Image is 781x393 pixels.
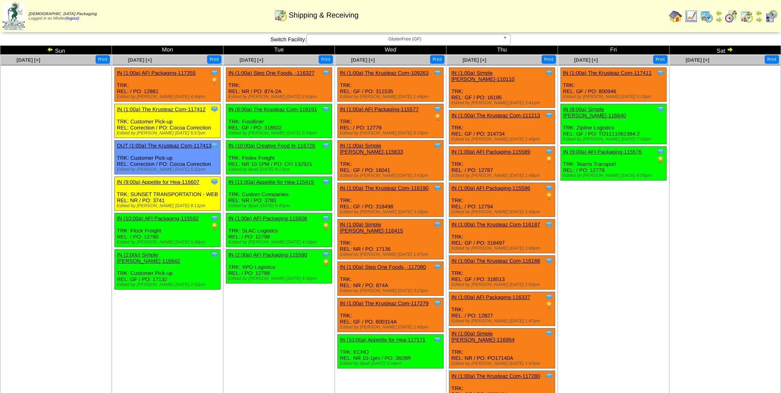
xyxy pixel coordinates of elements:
a: IN (1:00a) The Krusteaz Com-116188 [451,258,540,264]
div: TRK: REL: / PO: 12794 [449,183,555,217]
td: Sun [0,46,112,55]
div: TRK: REL: NR / PO: 874-2A [226,68,332,102]
div: Edited by [PERSON_NAME] [DATE] 1:45pm [451,137,555,142]
a: [DATE] [+] [16,57,40,63]
div: TRK: REL: NR / PO: 874A [338,262,444,296]
td: Fri [558,46,669,55]
div: TRK: REL: GF / PO: 318498 [338,183,444,217]
a: IN (9:00a) Appetite for Hea-116607 [117,179,199,185]
img: calendarinout.gif [740,10,753,23]
div: Edited by [PERSON_NAME] [DATE] 5:33pm [563,94,666,99]
img: Tooltip [322,250,330,259]
a: IN (1:00a) The Krusteaz Com-116190 [340,185,428,191]
img: PO [656,156,665,164]
div: TRK: REL: GF / PO: 800946 [561,68,667,102]
img: calendarblend.gif [725,10,738,23]
a: IN (1:00p) AFI Packaging-115606 [228,215,307,221]
a: IN (1:00a) AFI Packaging-115596 [451,185,530,191]
div: TRK: SLAC Logistics REL: / PO: 12798 [226,213,332,247]
a: IN (8:00a) Simple [PERSON_NAME]-116640 [563,106,626,118]
div: Edited by [PERSON_NAME] [DATE] 1:48pm [451,173,555,178]
button: Print [653,55,667,64]
div: Edited by [PERSON_NAME] [DATE] 1:46pm [451,246,555,251]
a: IN (9:00a) AFI Packaging-115576 [563,149,642,155]
img: arrowright.gif [756,16,762,23]
div: Edited by Bpali [DATE] 5:04pm [340,361,443,366]
div: Edited by [PERSON_NAME] [DATE] 6:10pm [340,131,443,136]
a: IN (1:00a) The Krusteaz Com-117411 [563,70,652,76]
div: Edited by [PERSON_NAME] [DATE] 8:11pm [117,203,220,208]
img: Tooltip [656,105,665,113]
span: [DATE] [+] [239,57,263,63]
img: Tooltip [545,220,553,228]
div: TRK: REL: / PO: 12787 [449,147,555,181]
img: arrowright.gif [716,16,722,23]
div: TRK: REL: GF / PO: 800314A [338,298,444,332]
div: Edited by [PERSON_NAME] [DATE] 4:30pm [228,276,332,281]
div: TRK: Foodliner REL: GF / PO: 318502 [226,104,332,138]
a: IN (1:00a) Simple [PERSON_NAME]-110110 [451,70,515,82]
div: TRK: REL: GF / PO: 318497 [449,219,555,253]
img: line_graph.gif [685,10,698,23]
div: Edited by Bpali [DATE] 6:45pm [228,203,332,208]
img: Tooltip [322,141,330,150]
div: TRK: REL: GF / PO: 314734 [449,110,555,144]
span: [DATE] [+] [351,57,375,63]
div: TRK: REL: GF / PO: 16195 [449,68,555,108]
img: PO [322,222,330,230]
img: Tooltip [322,105,330,113]
span: [DEMOGRAPHIC_DATA] Packaging [29,12,97,16]
a: (logout) [65,16,79,21]
button: Print [96,55,110,64]
div: TRK: Custom Companies REL: NR / PO: 3780 [226,177,332,211]
td: Wed [335,46,446,55]
a: IN (1:00a) The Krusteaz Com-109263 [340,70,428,76]
a: IN (1:00a) The Krusteaz Com-117280 [451,373,540,379]
div: TRK: Zipline Logistics REL: GF / PO: TO1111062384.2 [561,104,667,144]
div: TRK: Teams Transport REL: / PO: 12778 [561,147,667,181]
img: Tooltip [656,147,665,156]
a: IN (1:00a) The Krusteaz Com-117412 [117,106,205,112]
span: Shipping & Receiving [289,11,359,20]
img: Tooltip [545,184,553,192]
span: GlutenFree (GF) [310,34,500,44]
div: Edited by [PERSON_NAME] [DATE] 1:50pm [451,282,555,287]
img: arrowleft.gif [716,10,722,16]
a: [DATE] [+] [128,57,152,63]
img: Tooltip [322,69,330,77]
div: Edited by [PERSON_NAME] [DATE] 7:50pm [563,137,666,142]
img: Tooltip [545,329,553,337]
img: Tooltip [545,293,553,301]
img: calendarcustomer.gif [765,10,778,23]
div: Edited by [PERSON_NAME] [DATE] 3:23pm [340,288,443,293]
a: IN (1:00a) AFI Packaging-115577 [340,106,419,112]
button: Print [207,55,221,64]
div: Edited by [PERSON_NAME] [DATE] 2:52pm [117,282,220,287]
div: Edited by [PERSON_NAME] [DATE] 1:47pm [451,319,555,324]
img: calendarprod.gif [700,10,713,23]
a: [DATE] [+] [574,57,598,63]
div: Edited by [PERSON_NAME] [DATE] 1:47pm [451,361,555,366]
div: TRK: REL: / PO: 12881 [115,68,221,102]
button: Print [319,55,333,64]
a: IN (1:00a) AFI Packaging-115589 [451,149,530,155]
div: Edited by [PERSON_NAME] [DATE] 2:41pm [451,100,555,105]
div: Edited by [PERSON_NAME] [DATE] 1:45pm [340,325,443,330]
a: IN (1:00a) The Krusteaz Com-111213 [451,112,540,118]
a: IN (11:00a) Appetite for Hea-115415 [228,179,314,185]
img: PO [433,113,442,121]
a: IN (10:00a) Appetite for Hea-117171 [340,337,426,343]
img: zoroco-logo-small.webp [2,2,25,30]
span: [DATE] [+] [685,57,709,63]
div: TRK: REL: GF / PO: 318513 [449,256,555,290]
div: TRK: REL: NR / PO: 17136 [338,219,444,259]
img: calendarinout.gif [274,9,287,22]
img: arrowleft.gif [47,46,54,53]
img: Tooltip [322,214,330,222]
div: TRK: SUNSET TRANSPORTATION - WEB REL: NR / PO: 3741 [115,177,221,211]
a: IN (1:00a) Step One Foods, -117080 [340,264,426,270]
button: Print [430,55,444,64]
div: Edited by [PERSON_NAME] [DATE] 2:43pm [340,173,443,178]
